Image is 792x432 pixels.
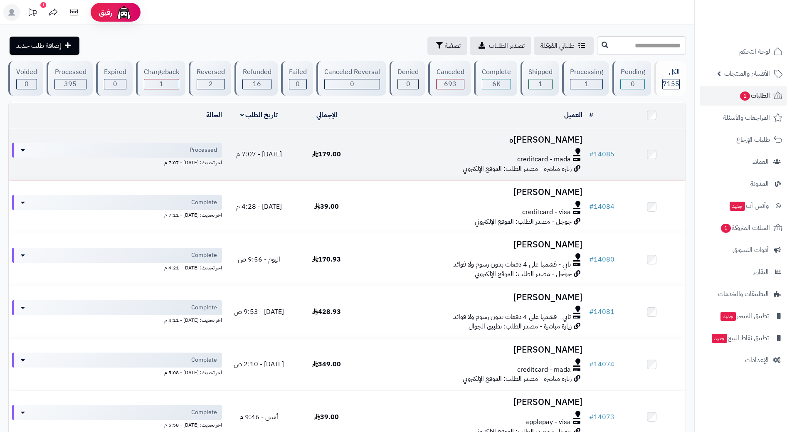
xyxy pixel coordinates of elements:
span: الطلبات [739,90,770,101]
span: applepay - visa [526,417,571,427]
span: 7155 [663,79,679,89]
span: 1 [585,79,589,89]
a: تصدير الطلبات [470,37,531,55]
img: ai-face.png [116,4,132,21]
div: اخر تحديث: [DATE] - 5:08 م [12,368,222,376]
div: اخر تحديث: [DATE] - 4:21 م [12,263,222,272]
span: 0 [406,79,410,89]
span: Complete [191,251,217,259]
div: 693 [437,79,464,89]
span: Complete [191,198,217,207]
div: 1 [529,79,552,89]
span: [DATE] - 4:28 م [236,202,282,212]
div: اخر تحديث: [DATE] - 5:58 م [12,420,222,429]
span: 0 [350,79,354,89]
h3: [PERSON_NAME]ه [364,135,582,145]
a: #14081 [589,307,614,317]
div: Chargeback [144,67,179,77]
span: التقارير [753,266,769,278]
a: طلباتي المُوكلة [534,37,594,55]
h3: [PERSON_NAME] [364,188,582,197]
span: Processed [190,146,217,154]
span: # [589,359,594,369]
span: تابي - قسّمها على 4 دفعات بدون رسوم ولا فوائد [453,312,571,322]
span: أدوات التسويق [733,244,769,256]
span: التطبيقات والخدمات [718,288,769,300]
span: creditcard - mada [517,155,571,164]
a: الطلبات1 [700,86,787,106]
a: إضافة طلب جديد [10,37,79,55]
span: [DATE] - 2:10 ص [234,359,284,369]
div: اخر تحديث: [DATE] - 7:11 م [12,210,222,219]
div: 1 [570,79,602,89]
span: تطبيق المتجر [720,310,769,322]
span: الأقسام والمنتجات [724,68,770,79]
a: المدونة [700,174,787,194]
div: 0 [325,79,380,89]
span: أمس - 9:46 م [239,412,278,422]
div: Processed [54,67,86,77]
a: الإجمالي [316,110,337,120]
span: # [589,202,594,212]
div: Denied [397,67,419,77]
span: جديد [730,202,745,211]
a: #14073 [589,412,614,422]
h3: [PERSON_NAME] [364,397,582,407]
a: أدوات التسويق [700,240,787,260]
h3: [PERSON_NAME] [364,240,582,249]
a: Canceled 693 [427,61,472,96]
a: العملاء [700,152,787,172]
button: تصفية [427,37,467,55]
div: 2 [197,79,225,89]
a: تاريخ الطلب [240,110,278,120]
span: جوجل - مصدر الطلب: الموقع الإلكتروني [475,269,572,279]
a: تطبيق نقاط البيعجديد [700,328,787,348]
div: اخر تحديث: [DATE] - 7:07 م [12,158,222,166]
div: 1 [144,79,179,89]
h3: [PERSON_NAME] [364,293,582,302]
span: creditcard - visa [522,207,571,217]
span: زيارة مباشرة - مصدر الطلب: الموقع الإلكتروني [463,164,572,174]
span: 0 [631,79,635,89]
span: # [589,307,594,317]
span: اليوم - 9:56 ص [238,254,280,264]
span: المدونة [750,178,769,190]
span: [DATE] - 7:07 م [236,149,282,159]
div: Failed [289,67,307,77]
a: Denied 0 [388,61,427,96]
span: [DATE] - 9:53 ص [234,307,284,317]
span: 0 [113,79,117,89]
span: 0 [25,79,29,89]
a: السلات المتروكة1 [700,218,787,238]
a: Reversed 2 [187,61,233,96]
span: 349.00 [312,359,341,369]
a: Chargeback 1 [134,61,187,96]
a: Voided 0 [7,61,45,96]
div: 0 [621,79,644,89]
span: لوحة التحكم [739,46,770,57]
span: 1 [159,79,163,89]
a: التقارير [700,262,787,282]
div: Canceled [436,67,464,77]
a: Pending 0 [611,61,652,96]
span: Complete [191,356,217,364]
a: الكل7155 [653,61,688,96]
span: 1 [538,79,543,89]
h3: [PERSON_NAME] [364,345,582,355]
span: 39.00 [314,412,339,422]
div: 0 [289,79,306,89]
div: Reversed [197,67,225,77]
span: 179.00 [312,149,341,159]
span: 0 [296,79,300,89]
a: تطبيق المتجرجديد [700,306,787,326]
div: 0 [104,79,126,89]
span: رفيق [99,7,112,17]
a: العميل [564,110,582,120]
span: تصفية [445,41,461,51]
span: الإعدادات [745,354,769,366]
span: # [589,149,594,159]
a: لوحة التحكم [700,42,787,62]
span: زيارة مباشرة - مصدر الطلب: تطبيق الجوال [469,321,572,331]
a: المراجعات والأسئلة [700,108,787,128]
div: اخر تحديث: [DATE] - 4:11 م [12,315,222,324]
